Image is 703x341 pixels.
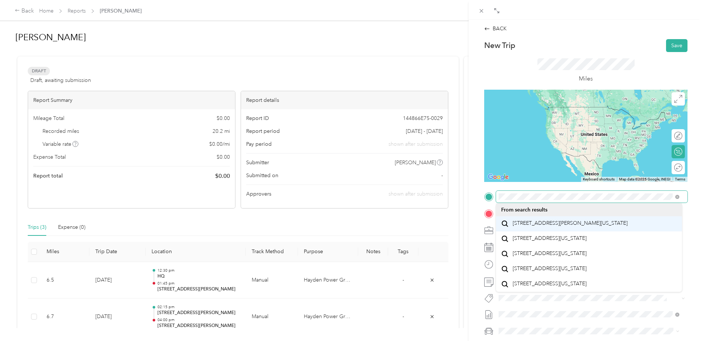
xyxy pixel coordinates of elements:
a: Terms (opens in new tab) [675,177,685,181]
button: Keyboard shortcuts [583,177,615,182]
div: BACK [484,25,507,32]
span: [STREET_ADDRESS][US_STATE] [513,280,587,287]
span: [STREET_ADDRESS][US_STATE] [513,235,587,242]
p: Miles [579,74,593,83]
span: [STREET_ADDRESS][PERSON_NAME][US_STATE] [513,220,628,227]
span: [STREET_ADDRESS][US_STATE] [513,265,587,272]
p: New Trip [484,40,515,51]
span: Map data ©2025 Google, INEGI [619,177,670,181]
iframe: Everlance-gr Chat Button Frame [662,300,703,341]
button: Save [666,39,687,52]
span: From search results [501,207,547,213]
img: Google [486,172,510,182]
span: [STREET_ADDRESS][US_STATE] [513,250,587,257]
a: Open this area in Google Maps (opens a new window) [486,172,510,182]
